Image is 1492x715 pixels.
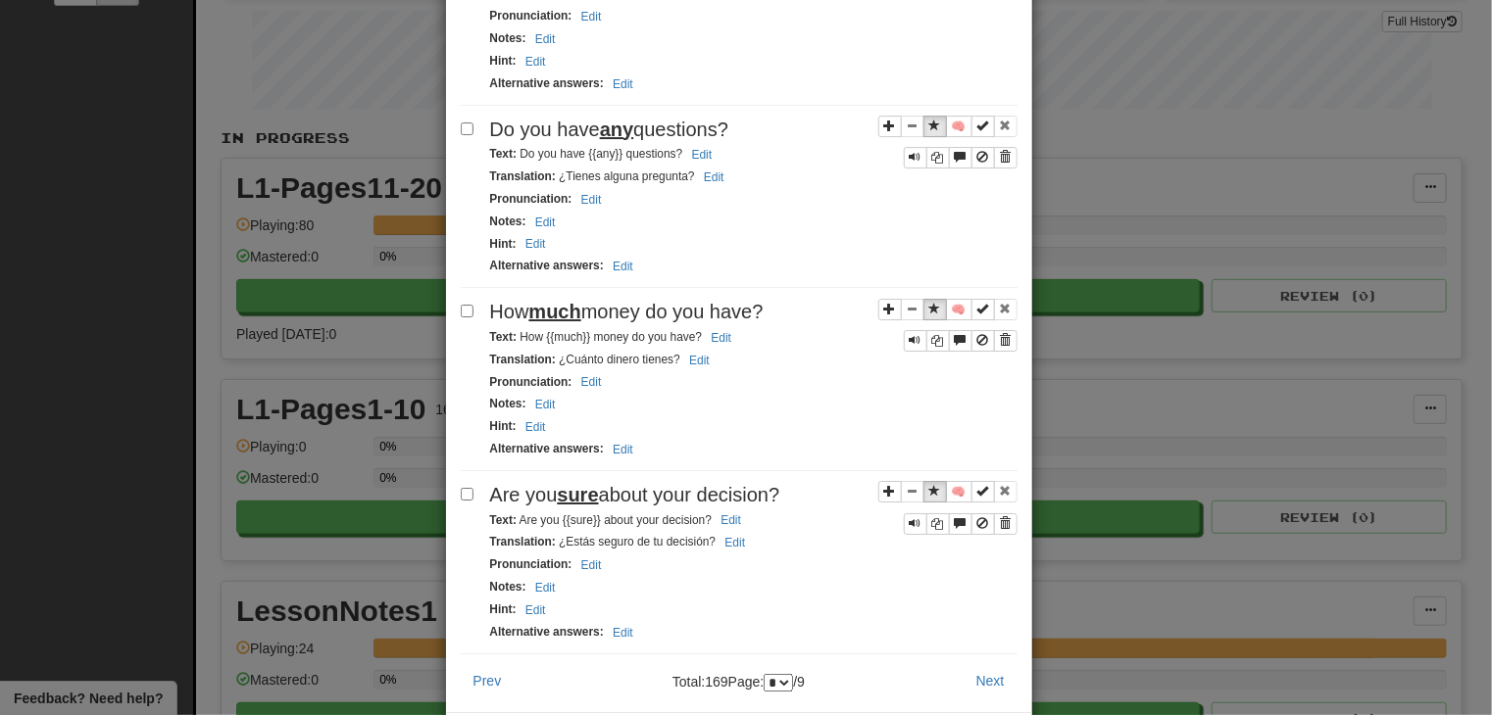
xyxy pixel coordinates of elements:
[575,554,608,576] button: Edit
[490,259,604,272] strong: Alternative answers :
[946,116,972,137] button: 🧠
[904,330,1018,352] div: Sentence controls
[878,481,1018,535] div: Sentence controls
[490,169,556,183] strong: Translation :
[946,299,972,320] button: 🧠
[698,167,730,188] button: Edit
[490,580,526,594] strong: Notes :
[904,513,1018,535] div: Sentence controls
[557,484,598,505] u: sure
[520,599,552,621] button: Edit
[715,509,747,531] button: Edit
[575,189,608,211] button: Edit
[490,31,526,45] strong: Notes :
[490,557,572,571] strong: Pronunciation :
[964,664,1018,697] button: Next
[946,481,972,502] button: 🧠
[490,535,556,548] strong: Translation :
[529,212,562,233] button: Edit
[490,119,729,140] span: Do you have questions?
[490,237,517,251] strong: Hint :
[607,256,639,277] button: Edit
[490,602,517,616] strong: Hint :
[490,169,730,183] small: ¿Tienes alguna pregunta?
[607,622,639,643] button: Edit
[878,116,1018,169] div: Sentence controls
[529,577,562,598] button: Edit
[641,664,836,691] div: Total: 169 Page: / 9
[490,513,518,527] strong: Text :
[575,6,608,27] button: Edit
[490,625,604,639] strong: Alternative answers :
[490,214,526,228] strong: Notes :
[461,664,515,697] button: Prev
[529,28,562,50] button: Edit
[490,330,518,344] strong: Text :
[600,119,633,140] u: any
[705,327,737,349] button: Edit
[720,532,752,553] button: Edit
[490,9,572,23] strong: Pronunciation :
[520,51,552,72] button: Edit
[490,442,604,455] strong: Alternative answers :
[490,54,517,68] strong: Hint :
[490,353,716,366] small: ¿Cuánto dinero tienes?
[520,416,552,438] button: Edit
[490,76,604,90] strong: Alternative answers :
[490,375,572,389] strong: Pronunciation :
[575,371,608,393] button: Edit
[607,73,639,95] button: Edit
[490,147,719,161] small: Do you have {{any}} questions?
[683,350,716,371] button: Edit
[490,301,764,322] span: How money do you have?
[490,513,748,527] small: Are you {{sure}} about your decision?
[490,147,518,161] strong: Text :
[520,233,552,255] button: Edit
[490,419,517,433] strong: Hint :
[529,301,581,322] u: much
[904,147,1018,168] div: Sentence controls
[686,144,719,166] button: Edit
[607,439,639,460] button: Edit
[490,330,738,344] small: How {{much}} money do you have?
[490,397,526,410] strong: Notes :
[490,484,780,505] span: Are you about your decision?
[490,535,752,548] small: ¿Estás seguro de tu decisión?
[878,298,1018,352] div: Sentence controls
[490,353,556,366] strong: Translation :
[529,394,562,415] button: Edit
[490,192,572,206] strong: Pronunciation :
